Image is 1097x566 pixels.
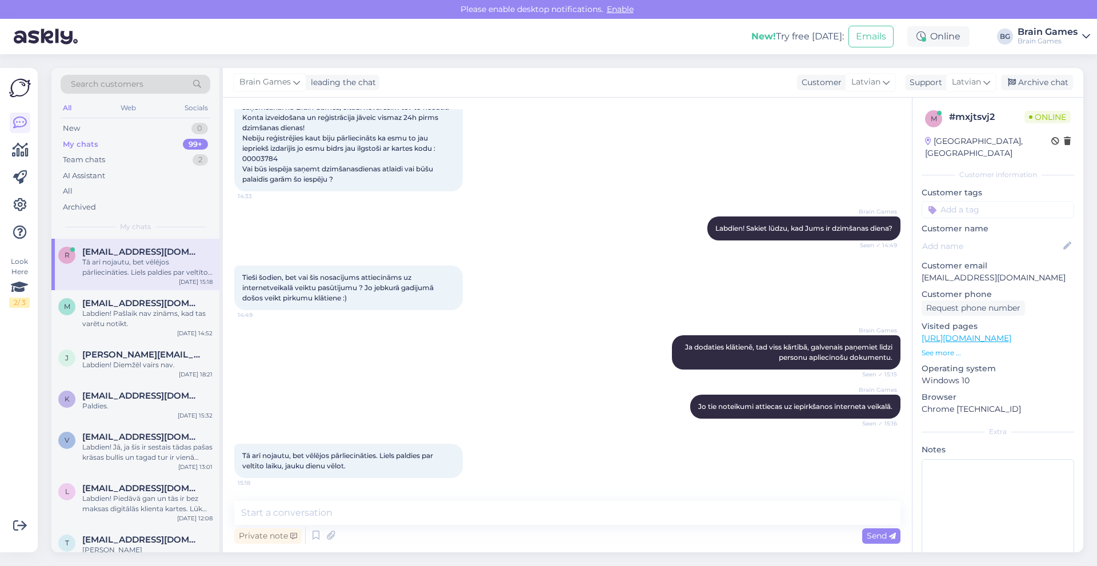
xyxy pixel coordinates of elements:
[63,139,98,150] div: My chats
[949,110,1024,124] div: # mxjtsvj2
[922,320,1074,332] p: Visited pages
[82,442,213,463] div: Labdien! Jā, ja šis ir sestais tādas pašas krāsas bullis un tagad tur ir vienā krāsā 6 vai vairāk...
[922,260,1074,272] p: Customer email
[63,123,80,134] div: New
[922,333,1011,343] a: [URL][DOMAIN_NAME]
[751,30,844,43] div: Try free [DATE]:
[82,493,213,514] div: Labdien! Piedāvā gan un tās ir bez maksas digitālās klienta kartes. Lūk viss info: [URL][DOMAIN_N...
[65,487,69,496] span: l
[238,311,281,319] span: 14:49
[82,247,201,257] span: rolandskivi@gmail.com
[82,298,201,308] span: maija.bosha@gmail.com
[82,257,213,278] div: Tā arī nojautu, bet vēlējos pārliecināties. Liels paldies par veltīto laiku, jauku dienu vēlot.
[922,272,1074,284] p: [EMAIL_ADDRESS][DOMAIN_NAME]
[238,479,281,487] span: 15:18
[63,170,105,182] div: AI Assistant
[922,391,1074,403] p: Browser
[82,391,201,401] span: kitijasantakarklina@gmail.com
[118,101,138,115] div: Web
[82,308,213,329] div: Labdien! Pašlaik nav zināms, kad tas varētu notikt.
[922,240,1061,252] input: Add name
[82,401,213,411] div: Paldies.
[9,77,31,99] img: Askly Logo
[9,256,30,308] div: Look Here
[65,354,69,362] span: j
[907,26,970,47] div: Online
[242,72,451,183] span: Labdien! Lasot nosacījumu pamanīju punktu * Lai saņemtu apsveikumu, tev ir jāpiekrīt jaunumu saņe...
[179,278,213,286] div: [DATE] 15:18
[193,154,208,166] div: 2
[242,273,435,302] span: Tieši šodien, bet vai šis nosacījums attiecināms uz internetveikalā veiktu pasūtījumu ? Jo jebkur...
[922,300,1025,316] div: Request phone number
[64,302,70,311] span: m
[854,207,897,216] span: Brain Games
[63,186,73,197] div: All
[82,350,201,360] span: janis.muiznieks97@gmail.com
[1018,37,1078,46] div: Brain Games
[905,77,942,89] div: Support
[922,348,1074,358] p: See more ...
[854,386,897,394] span: Brain Games
[61,101,74,115] div: All
[922,187,1074,199] p: Customer tags
[922,427,1074,437] div: Extra
[65,436,69,444] span: v
[715,224,892,232] span: Labdien! Sakiet lūdzu, kad Jums ir dzimšanas diena?
[65,395,70,403] span: k
[71,78,143,90] span: Search customers
[182,101,210,115] div: Socials
[234,528,302,544] div: Private note
[63,154,105,166] div: Team chats
[1001,75,1073,90] div: Archive chat
[82,432,201,442] span: vikulik22@inbox.lv
[698,402,892,411] span: Jo tie noteikumi attiecas uz iepirkšanos interneta veikalā.
[183,139,208,150] div: 99+
[1018,27,1078,37] div: Brain Games
[1024,111,1071,123] span: Online
[9,298,30,308] div: 2 / 3
[178,411,213,420] div: [DATE] 15:32
[922,223,1074,235] p: Customer name
[82,535,201,545] span: toms.gutmanis@gmail.com
[922,201,1074,218] input: Add a tag
[997,29,1013,45] div: BG
[239,76,291,89] span: Brain Games
[178,463,213,471] div: [DATE] 13:01
[854,370,897,379] span: Seen ✓ 15:15
[191,123,208,134] div: 0
[120,222,151,232] span: My chats
[65,539,69,547] span: t
[179,370,213,379] div: [DATE] 18:21
[238,192,281,200] span: 14:33
[867,531,896,541] span: Send
[82,360,213,370] div: Labdien! Diemžēl vairs nav.
[922,403,1074,415] p: Chrome [TECHNICAL_ID]
[922,288,1074,300] p: Customer phone
[854,326,897,335] span: Brain Games
[851,76,880,89] span: Latvian
[922,170,1074,180] div: Customer information
[922,375,1074,387] p: Windows 10
[854,419,897,428] span: Seen ✓ 15:16
[922,363,1074,375] p: Operating system
[306,77,376,89] div: leading the chat
[848,26,894,47] button: Emails
[82,545,213,555] div: [PERSON_NAME]
[603,4,637,14] span: Enable
[952,76,981,89] span: Latvian
[1018,27,1090,46] a: Brain GamesBrain Games
[922,444,1074,456] p: Notes
[931,114,937,123] span: m
[925,135,1051,159] div: [GEOGRAPHIC_DATA], [GEOGRAPHIC_DATA]
[797,77,842,89] div: Customer
[63,202,96,213] div: Archived
[65,251,70,259] span: r
[854,241,897,250] span: Seen ✓ 14:49
[177,514,213,523] div: [DATE] 12:08
[242,451,435,470] span: Tā arī nojautu, bet vēlējos pārliecināties. Liels paldies par veltīto laiku, jauku dienu vēlot.
[82,483,201,493] span: liva.behmane@gmail.com
[685,343,894,362] span: Ja dodaties klātienē, tad viss kārtībā, galvenais paņemiet līdzi personu apliecinošu dokumentu.
[751,31,776,42] b: New!
[177,329,213,338] div: [DATE] 14:52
